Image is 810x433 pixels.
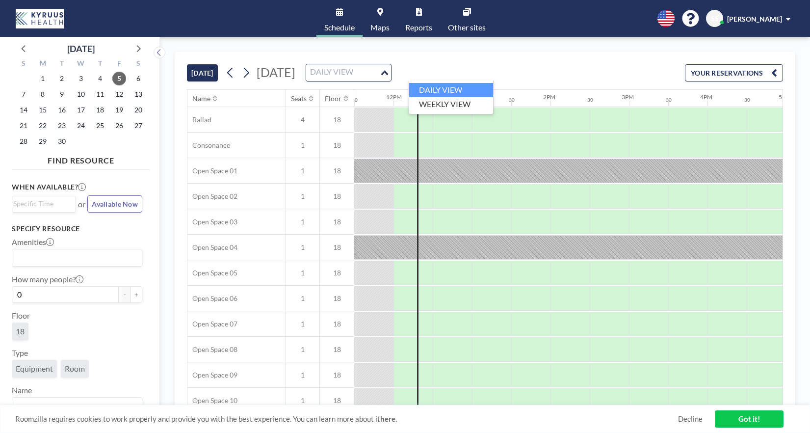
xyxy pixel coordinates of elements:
span: 1 [286,396,319,405]
span: 18 [320,371,354,379]
span: Other sites [448,24,486,31]
div: 5PM [779,93,791,101]
input: Search for option [13,251,136,264]
label: Amenities [12,237,54,247]
span: Sunday, September 14, 2025 [17,103,30,117]
span: 18 [320,320,354,328]
div: W [72,58,91,71]
div: Floor [325,94,341,103]
span: Monday, September 22, 2025 [36,119,50,133]
div: 3PM [622,93,634,101]
div: M [33,58,52,71]
input: Search for option [13,400,136,412]
span: 18 [320,166,354,175]
span: Reports [405,24,432,31]
span: Open Space 08 [187,345,237,354]
span: 1 [286,294,319,303]
span: Open Space 05 [187,269,237,277]
span: Ballad [187,115,211,124]
span: Equipment [16,364,53,374]
span: 18 [320,345,354,354]
span: Friday, September 5, 2025 [112,72,126,85]
span: 18 [16,326,25,336]
img: organization-logo [16,9,64,28]
span: 18 [320,115,354,124]
span: Thursday, September 25, 2025 [93,119,107,133]
span: 1 [286,141,319,150]
span: [PERSON_NAME] [727,15,782,23]
span: 18 [320,269,354,277]
span: Monday, September 29, 2025 [36,135,50,148]
label: Floor [12,311,30,321]
span: Saturday, September 6, 2025 [131,72,145,85]
span: Saturday, September 20, 2025 [131,103,145,117]
span: 1 [286,243,319,252]
span: Wednesday, September 10, 2025 [74,87,88,101]
div: F [109,58,129,71]
span: Monday, September 1, 2025 [36,72,50,85]
span: 1 [286,192,319,201]
button: - [119,286,131,303]
span: 18 [320,192,354,201]
span: or [78,199,85,209]
span: 18 [320,141,354,150]
span: Thursday, September 4, 2025 [93,72,107,85]
span: 18 [320,243,354,252]
span: Thursday, September 18, 2025 [93,103,107,117]
li: WEEKLY VIEW [409,97,493,111]
a: Decline [678,414,703,424]
span: Room [65,364,85,374]
div: 30 [352,97,358,103]
span: Friday, September 12, 2025 [112,87,126,101]
span: Sunday, September 21, 2025 [17,119,30,133]
span: Tuesday, September 30, 2025 [55,135,69,148]
span: Monday, September 15, 2025 [36,103,50,117]
span: Open Space 10 [187,396,237,405]
span: Sunday, September 28, 2025 [17,135,30,148]
span: 1 [286,371,319,379]
div: T [52,58,72,71]
span: Sunday, September 7, 2025 [17,87,30,101]
span: Open Space 07 [187,320,237,328]
button: [DATE] [187,64,218,81]
span: Roomzilla requires cookies to work properly and provide you with the best experience. You can lea... [15,414,678,424]
div: 30 [744,97,750,103]
span: 4 [286,115,319,124]
div: Search for option [12,196,76,211]
span: 1 [286,217,319,226]
span: Tuesday, September 9, 2025 [55,87,69,101]
div: Name [192,94,210,103]
div: Seats [291,94,307,103]
h4: FIND RESOURCE [12,152,150,165]
div: 12PM [386,93,402,101]
div: Search for option [12,249,142,266]
div: [DATE] [67,42,95,55]
span: Open Space 09 [187,371,237,379]
span: Maps [370,24,390,31]
span: 1 [286,320,319,328]
span: 18 [320,217,354,226]
span: Open Space 01 [187,166,237,175]
div: S [129,58,148,71]
span: Friday, September 26, 2025 [112,119,126,133]
span: Tuesday, September 23, 2025 [55,119,69,133]
span: 1 [286,166,319,175]
span: Open Space 03 [187,217,237,226]
span: Saturday, September 27, 2025 [131,119,145,133]
span: Wednesday, September 3, 2025 [74,72,88,85]
span: Tuesday, September 2, 2025 [55,72,69,85]
div: Search for option [306,64,391,81]
span: 1 [286,269,319,277]
span: Open Space 06 [187,294,237,303]
span: SS [711,14,719,23]
span: Open Space 04 [187,243,237,252]
span: Consonance [187,141,230,150]
div: 4PM [700,93,712,101]
a: Got it! [715,410,784,428]
button: YOUR RESERVATIONS [685,64,783,81]
input: Search for option [13,198,70,209]
input: Search for option [307,66,379,79]
span: 18 [320,396,354,405]
span: Open Space 02 [187,192,237,201]
span: Available Now [92,200,138,208]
